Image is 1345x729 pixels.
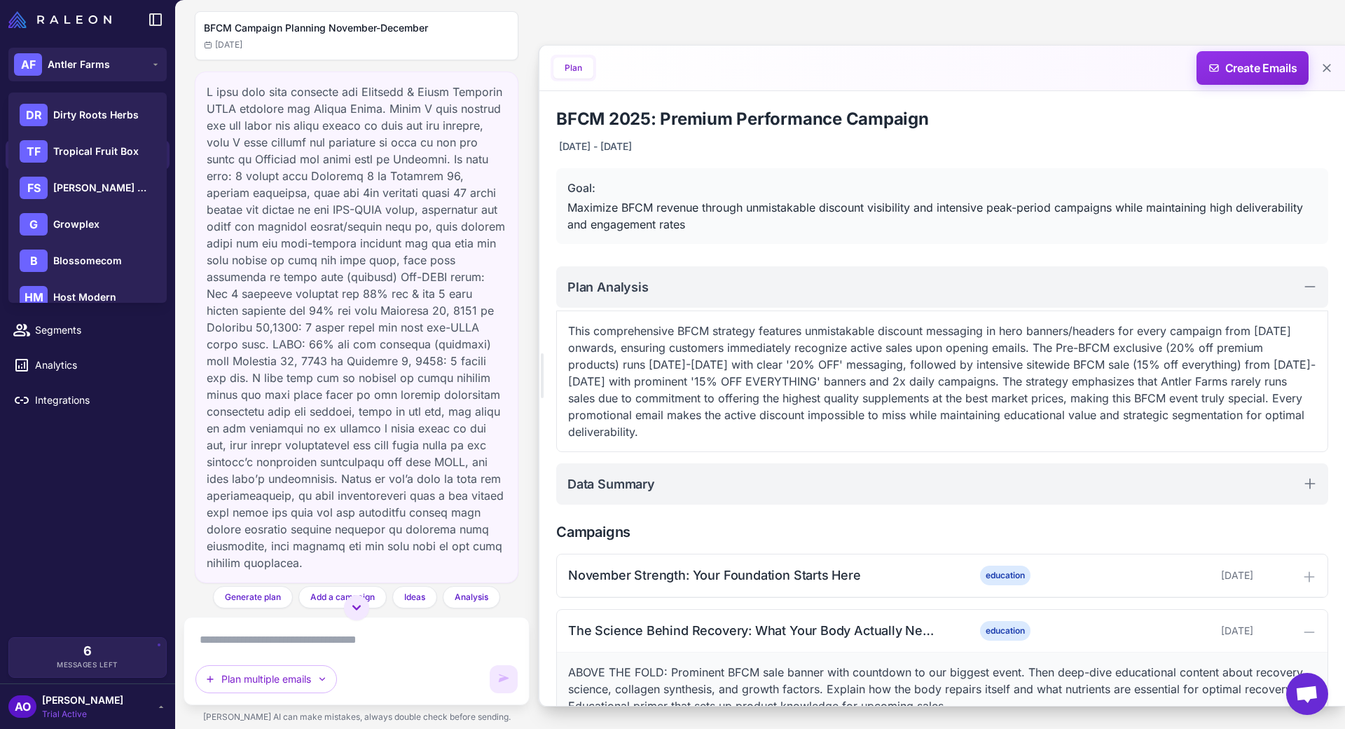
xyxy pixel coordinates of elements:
div: Maximize BFCM revenue through unmistakable discount visibility and intensive peak-period campaign... [567,199,1317,233]
span: Ideas [404,591,425,604]
span: Host Modern [53,289,116,305]
h2: BFCM Campaign Planning November-December [204,20,509,36]
a: Campaigns [6,245,170,275]
a: Raleon Logo [8,11,117,28]
div: [DATE] [1070,568,1253,583]
div: G [20,213,48,236]
span: education [980,566,1030,585]
a: Calendar [6,280,170,310]
span: Add a campaign [310,591,375,604]
a: Knowledge [6,175,170,205]
img: Raleon Logo [8,11,111,28]
button: Plan [553,57,593,79]
span: Antler Farms [48,57,110,72]
div: HM [20,286,48,308]
button: Analysis [443,586,500,608]
span: [DATE] [204,39,242,51]
span: 6 [83,645,92,658]
span: education [980,621,1030,641]
button: Create Emails [1196,51,1309,85]
a: Chats [6,140,170,170]
div: L ipsu dolo sita consecte adi Elitsedd & Eiusm Temporin UTLA etdolore mag Aliqua Enima. Minim V q... [195,71,518,583]
span: Trial Active [42,708,123,721]
div: [DATE] - [DATE] [556,136,635,157]
div: TF [20,140,48,163]
p: This comprehensive BFCM strategy features unmistakable discount messaging in hero banners/headers... [568,322,1316,440]
div: B [20,250,48,272]
span: Messages Left [57,660,118,670]
button: AFAntler Farms [8,48,167,81]
span: Tropical Fruit Box [53,144,139,159]
a: Analytics [6,350,170,380]
span: Dirty Roots Herbs [53,107,139,123]
a: Email Design [6,210,170,240]
span: Analytics [35,357,158,373]
h2: Data Summary [567,475,655,493]
div: Goal: [567,179,1317,196]
span: Segments [35,322,158,338]
div: AF [14,53,42,76]
div: The Science Behind Recovery: What Your Body Actually Needs [568,621,939,640]
button: Generate plan [213,586,293,608]
h2: Campaigns [556,522,1328,543]
p: ABOVE THE FOLD: Prominent BFCM sale banner with countdown to our biggest event. Then deep-dive ed... [568,664,1316,714]
a: Segments [6,315,170,345]
span: Generate plan [225,591,281,604]
span: [PERSON_NAME] Botanicals [53,180,151,196]
span: Create Emails [1192,51,1314,85]
div: [PERSON_NAME] AI can make mistakes, always double check before sending. [184,705,530,729]
span: [PERSON_NAME] [42,693,123,708]
span: Growplex [53,217,99,232]
span: Integrations [35,393,158,408]
div: FS [20,177,48,199]
span: Blossomecom [53,253,122,268]
div: DR [20,104,48,126]
button: Add a campaign [298,586,387,608]
h1: BFCM 2025: Premium Performance Campaign [556,108,1328,130]
span: Analysis [455,591,488,604]
div: AO [8,695,36,718]
a: Integrations [6,386,170,415]
div: November Strength: Your Foundation Starts Here [568,566,939,585]
button: Ideas [392,586,437,608]
h2: Plan Analysis [567,278,649,297]
button: Plan multiple emails [195,665,337,693]
div: Open chat [1286,673,1328,715]
div: [DATE] [1070,623,1253,639]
